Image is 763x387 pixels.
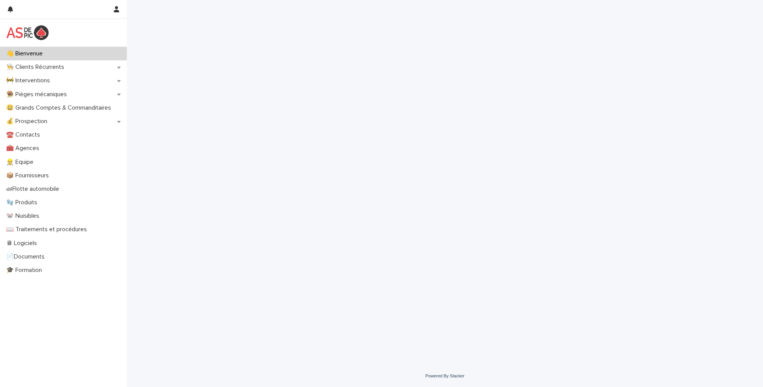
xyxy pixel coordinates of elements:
p: ☎️ Contacts [3,131,46,138]
p: 👷 Equipe [3,158,40,166]
p: 📖 Traitements et procédures [3,226,93,233]
p: 🚧 Interventions [3,77,56,84]
p: 👋 Bienvenue [3,50,49,57]
p: 📦 Fournisseurs [3,172,55,179]
p: 😃 Grands Comptes & Commanditaires [3,104,117,112]
p: 🎓 Formation [3,267,48,274]
a: Powered By Stacker [426,374,464,378]
p: 🧤 Produits [3,199,43,206]
p: 🐭 Nuisibles [3,212,45,220]
p: 👨‍🍳 Clients Récurrents [3,63,70,71]
p: 📄Documents [3,253,51,260]
img: yKcqic14S0S6KrLdrqO6 [6,25,49,40]
p: 💰 Prospection [3,118,53,125]
p: 🧰 Agences [3,145,45,152]
p: 🪤 Pièges mécaniques [3,91,73,98]
p: 🖥 Logiciels [3,240,43,247]
p: 🏎Flotte automobile [3,185,65,193]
